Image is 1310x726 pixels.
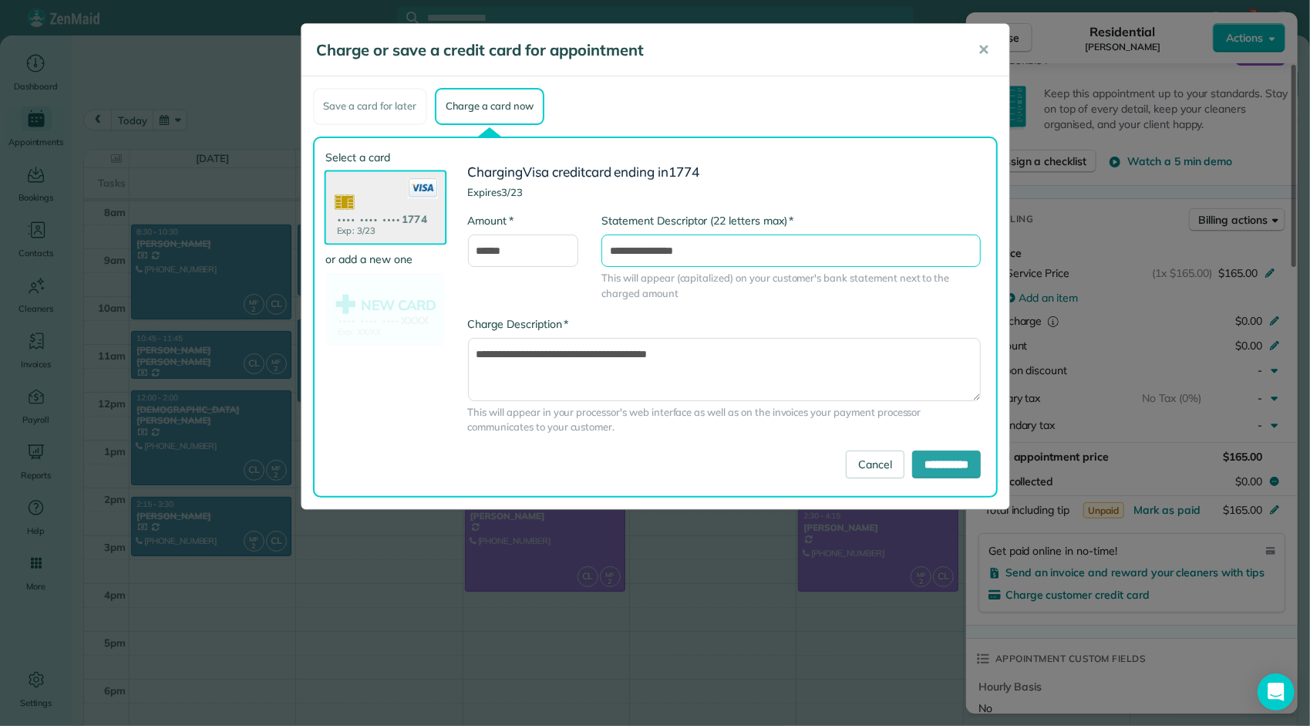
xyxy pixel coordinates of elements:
[317,39,957,61] h5: Charge or save a credit card for appointment
[468,165,982,180] h3: Charging card ending in
[468,213,514,228] label: Amount
[435,88,544,125] div: Charge a card now
[1258,674,1295,711] div: Open Intercom Messenger
[326,150,445,165] label: Select a card
[601,213,793,228] label: Statement Descriptor (22 letters max)
[978,41,990,59] span: ✕
[552,164,585,180] span: credit
[668,164,699,180] span: 1774
[468,405,982,435] span: This will appear in your processor's web interface as well as on the invoices your payment proces...
[326,252,445,267] label: or add a new one
[468,187,982,198] h4: Expires
[846,451,904,478] a: Cancel
[468,316,569,332] label: Charge Description
[523,164,549,180] span: Visa
[313,88,427,125] div: Save a card for later
[501,186,523,198] span: 3/23
[601,271,981,301] span: This will appear (capitalized) on your customer's bank statement next to the charged amount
